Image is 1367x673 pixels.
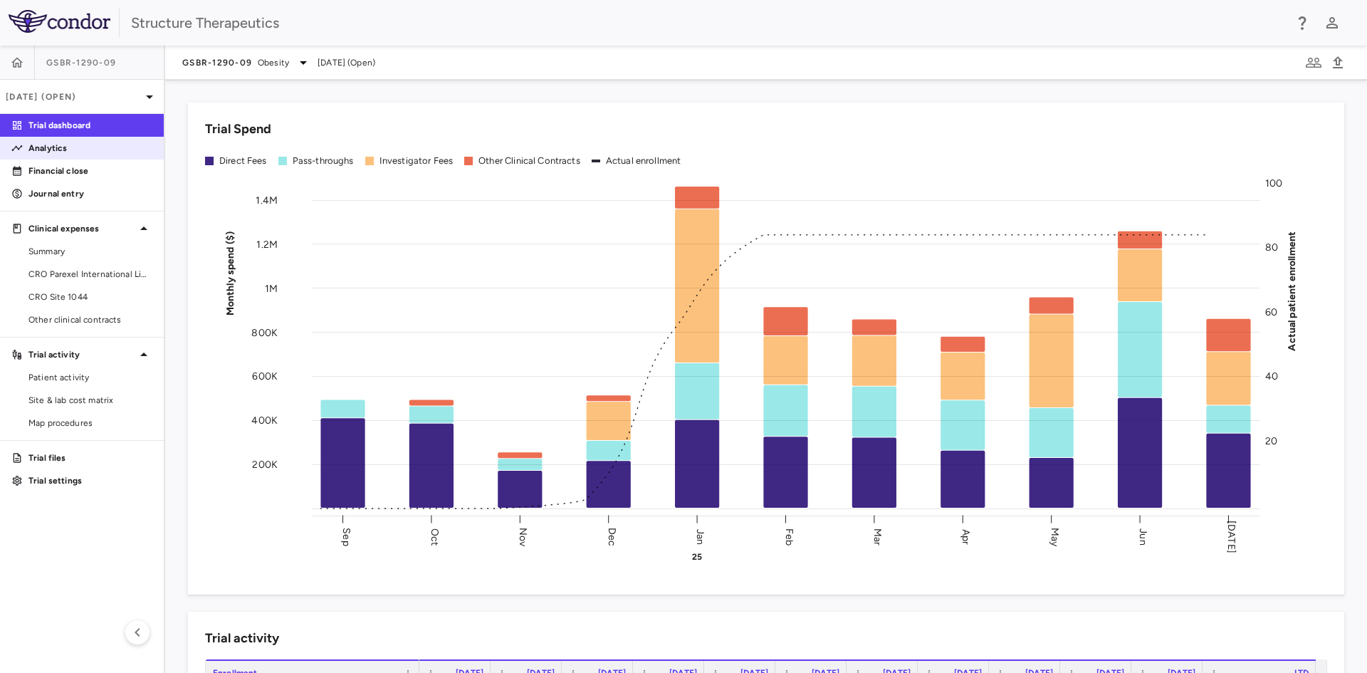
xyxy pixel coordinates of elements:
span: Map procedures [28,417,152,429]
span: GSBR-1290-09 [182,57,252,68]
div: Investigator Fees [379,155,454,167]
tspan: 80 [1265,241,1278,254]
tspan: 1.2M [256,238,278,250]
div: Direct Fees [219,155,267,167]
text: Mar [871,528,884,545]
div: Other Clinical Contracts [478,155,580,167]
text: Dec [606,527,618,546]
span: Summary [28,245,152,258]
tspan: 100 [1265,177,1282,189]
p: Trial dashboard [28,119,152,132]
tspan: 1M [265,282,278,294]
tspan: 800K [251,326,278,338]
tspan: Actual patient enrollment [1286,231,1298,350]
span: Site & lab cost matrix [28,394,152,407]
p: Trial files [28,452,152,464]
p: Clinical expenses [28,222,135,235]
span: CRO Parexel International Limited [28,268,152,281]
text: 25 [692,552,702,562]
text: Nov [517,527,529,546]
tspan: 60 [1265,306,1277,318]
span: CRO Site 1044 [28,291,152,303]
tspan: 40 [1265,370,1278,382]
img: logo-full-SnFGN8VE.png [9,10,110,33]
text: May [1049,527,1061,546]
tspan: 400K [251,414,278,427]
h6: Trial Spend [205,120,271,139]
tspan: 600K [252,370,278,382]
span: [DATE] (Open) [318,56,375,69]
span: GSBR-1290-09 [46,57,116,68]
p: Analytics [28,142,152,155]
p: Trial activity [28,348,135,361]
span: Patient activity [28,371,152,384]
span: Other clinical contracts [28,313,152,326]
text: Sep [340,528,352,546]
div: Pass-throughs [293,155,354,167]
div: Actual enrollment [606,155,681,167]
div: Structure Therapeutics [131,12,1284,33]
p: Financial close [28,165,152,177]
h6: Trial activity [205,629,279,648]
p: [DATE] (Open) [6,90,141,103]
tspan: 20 [1265,434,1277,447]
tspan: Monthly spend ($) [224,231,236,315]
text: Apr [960,528,972,544]
text: Feb [783,528,795,545]
tspan: 1.4M [256,194,278,207]
tspan: 200K [252,459,278,471]
p: Trial settings [28,474,152,487]
p: Journal entry [28,187,152,200]
span: Obesity [258,56,289,69]
text: Jun [1137,528,1149,545]
text: [DATE] [1225,521,1237,553]
text: Jan [694,528,706,544]
text: Oct [429,528,441,545]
